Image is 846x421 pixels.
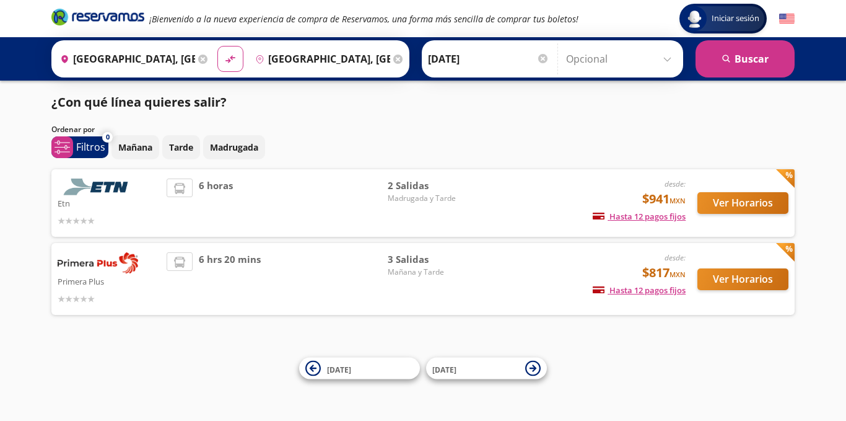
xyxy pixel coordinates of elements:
button: Ver Horarios [697,192,788,214]
p: Tarde [169,141,193,154]
i: Brand Logo [51,7,144,26]
em: ¡Bienvenido a la nueva experiencia de compra de Reservamos, una forma más sencilla de comprar tus... [149,13,578,25]
p: Filtros [76,140,105,154]
button: 0Filtros [51,136,108,158]
span: Iniciar sesión [707,12,764,25]
span: 6 hrs 20 mins [199,252,261,306]
button: [DATE] [299,358,420,379]
input: Elegir Fecha [428,43,549,74]
a: Brand Logo [51,7,144,30]
span: Madrugada y Tarde [388,193,474,204]
span: [DATE] [327,364,351,374]
p: Etn [58,195,160,210]
img: Etn [58,179,138,195]
p: Ordenar por [51,124,95,135]
span: Hasta 12 pagos fijos [593,211,686,222]
button: Mañana [111,135,159,159]
p: ¿Con qué línea quieres salir? [51,93,227,112]
span: Hasta 12 pagos fijos [593,285,686,296]
span: 3 Salidas [388,252,474,267]
span: [DATE] [432,364,456,374]
span: 2 Salidas [388,179,474,193]
button: English [779,11,795,27]
p: Madrugada [210,141,258,154]
button: Tarde [162,135,200,159]
span: 6 horas [199,179,233,228]
em: desde: [665,252,686,263]
span: 0 [106,132,110,143]
input: Buscar Destino [250,43,390,74]
button: Madrugada [203,135,265,159]
button: Ver Horarios [697,268,788,290]
span: Mañana y Tarde [388,267,474,278]
button: Buscar [696,40,795,78]
button: [DATE] [426,358,547,379]
small: MXN [669,196,686,205]
span: $817 [642,264,686,282]
small: MXN [669,270,686,279]
img: Primera Plus [58,252,138,273]
input: Opcional [566,43,677,74]
em: desde: [665,179,686,189]
p: Mañana [118,141,152,154]
input: Buscar Origen [55,43,195,74]
span: $941 [642,190,686,208]
p: Primera Plus [58,273,160,288]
